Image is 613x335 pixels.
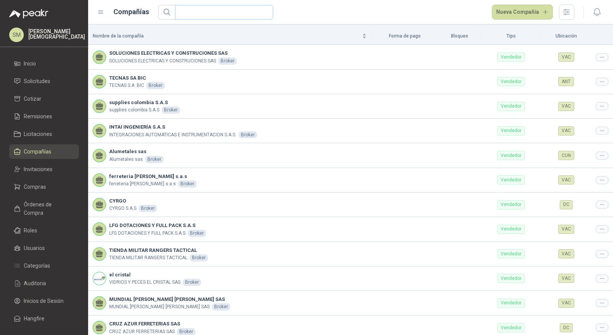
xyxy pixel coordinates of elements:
[24,244,45,252] span: Usuarios
[497,299,525,308] div: Vendedor
[109,320,195,328] b: CRUZ AZUR FERRETERIAS SAS
[558,274,574,283] div: VAC
[28,29,85,39] p: [PERSON_NAME] [DEMOGRAPHIC_DATA]
[24,147,51,156] span: Compañías
[497,52,525,62] div: Vendedor
[109,180,176,188] p: ferreteria [PERSON_NAME] s.a.s
[497,274,525,283] div: Vendedor
[24,297,64,305] span: Inicios de Sesión
[109,123,257,131] b: INTAI INGENIERÍA S.A.S
[109,205,136,212] p: CYRGO S.A.S
[113,7,149,17] h1: Compañías
[558,126,574,136] div: VAC
[558,151,574,160] div: CUN
[109,82,144,89] p: TECNAS S.A .BIC
[438,28,481,45] th: Bloqueo
[558,249,574,258] div: VAC
[371,28,438,45] th: Forma de pago
[9,276,79,291] a: Auditoria
[558,225,574,234] div: VAC
[558,175,574,185] div: VAC
[24,95,41,103] span: Cotizar
[109,57,216,65] p: SOLUCIONES ELECTRICAS Y CONSTRUCIONES SAS
[145,156,164,163] div: Broker
[190,254,208,261] div: Broker
[109,254,187,261] p: TIENDA MILITAR RANGERS TACTICAL
[558,77,574,86] div: ANT
[9,56,79,71] a: Inicio
[183,279,201,286] div: Broker
[24,183,46,191] span: Compras
[481,28,541,45] th: Tipo
[497,151,525,160] div: Vendedor
[178,180,197,188] div: Broker
[93,272,106,285] img: Company Logo
[558,299,574,308] div: VAC
[9,127,79,141] a: Licitaciones
[109,173,197,180] b: ferreteria [PERSON_NAME] s.a.s
[24,226,37,235] span: Roles
[109,148,164,155] b: Alumetales sas
[24,279,46,288] span: Auditoria
[24,59,36,68] span: Inicio
[9,109,79,124] a: Remisiones
[109,131,236,139] p: INTEGRACIONES AUTOMATICAS E INSTRUMENTACION S.A.S.
[146,82,165,89] div: Broker
[188,230,206,237] div: Broker
[109,271,201,279] b: el cristal
[497,200,525,209] div: Vendedor
[24,130,52,138] span: Licitaciones
[93,33,361,40] span: Nombre de la compañía
[24,165,52,173] span: Invitaciones
[9,74,79,88] a: Solicitudes
[24,314,44,323] span: Hangfire
[88,28,371,45] th: Nombre de la compañía
[9,294,79,308] a: Inicios de Sesión
[24,200,72,217] span: Órdenes de Compra
[162,106,180,114] div: Broker
[9,197,79,220] a: Órdenes de Compra
[212,303,230,310] div: Broker
[497,102,525,111] div: Vendedor
[558,52,574,62] div: VAC
[492,5,553,20] button: Nueva Compañía
[24,112,52,121] span: Remisiones
[9,223,79,238] a: Roles
[239,131,257,139] div: Broker
[9,144,79,159] a: Compañías
[9,92,79,106] a: Cotizar
[9,180,79,194] a: Compras
[109,197,157,205] b: CYRGO
[497,77,525,86] div: Vendedor
[139,205,157,212] div: Broker
[24,261,50,270] span: Categorías
[9,241,79,255] a: Usuarios
[497,175,525,185] div: Vendedor
[497,225,525,234] div: Vendedor
[9,311,79,326] a: Hangfire
[497,126,525,136] div: Vendedor
[109,222,206,229] b: LFG DOTACIONES Y FULL PACK S.A.S
[24,77,50,85] span: Solicitudes
[560,200,573,209] div: DC
[109,296,230,303] b: MUNDIAL [PERSON_NAME] [PERSON_NAME] SAS
[109,99,180,106] b: supplies colombia S.A.S
[560,323,573,332] div: DC
[109,230,185,237] p: LFG DOTACIONES Y FULL PACK S.A.S
[541,28,591,45] th: Ubicación
[218,57,237,65] div: Broker
[9,28,24,42] div: SM
[497,323,525,332] div: Vendedor
[109,303,210,310] p: MUNDIAL [PERSON_NAME] [PERSON_NAME] SAS
[109,49,237,57] b: SOLUCIONES ELECTRICAS Y CONSTRUCIONES SAS
[109,279,180,286] p: VIDRIOS Y PECES EL CRISTAL SAS
[9,9,48,18] img: Logo peakr
[109,106,159,114] p: supplies colombia S.A.S
[9,258,79,273] a: Categorías
[497,249,525,258] div: Vendedor
[558,102,574,111] div: VAC
[9,162,79,176] a: Invitaciones
[109,156,143,163] p: Alumetales sas
[109,247,208,254] b: TIENDA MILITAR RANGERS TACTICAL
